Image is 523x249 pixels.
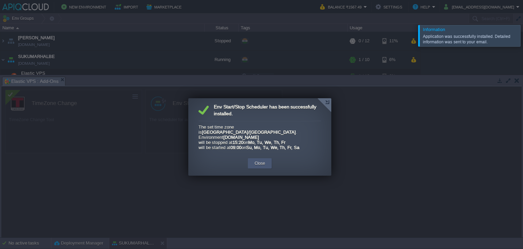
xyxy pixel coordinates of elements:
[248,140,285,145] strong: Mo, Tu, We, Th, Fr
[231,145,241,150] strong: 09:00
[202,130,296,135] strong: [GEOGRAPHIC_DATA]/[GEOGRAPHIC_DATA]
[246,145,299,150] strong: Su, Mo, Tu, We, Th, Fr, Sa
[423,27,445,32] span: Information
[223,135,259,140] strong: [DOMAIN_NAME]
[199,103,321,117] label: Env Start/Stop Scheduler has been successfully installed.
[423,34,519,45] div: Application was successfully installed. Detailed information was sent to your email.
[199,124,321,150] div: The set time zone is . Environment will be stopped at on will be started at on
[255,160,265,167] button: Close
[233,140,243,145] strong: 15:20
